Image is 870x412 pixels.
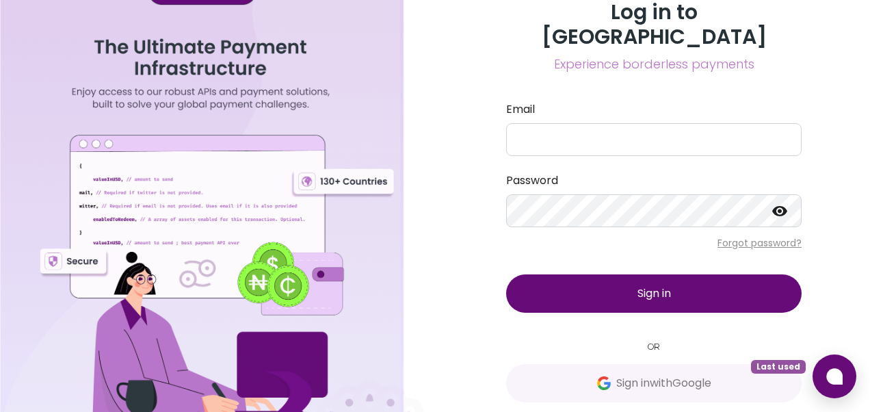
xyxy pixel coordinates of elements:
button: Sign in [506,274,802,313]
label: Password [506,172,802,189]
small: OR [506,340,802,353]
label: Email [506,101,802,118]
button: Open chat window [813,355,856,398]
span: Sign in with Google [616,375,711,391]
span: Sign in [637,285,671,301]
span: Experience borderless payments [506,55,802,74]
img: Google [597,376,611,390]
button: GoogleSign inwithGoogleLast used [506,364,802,402]
span: Last used [751,360,806,374]
p: Forgot password? [506,236,802,250]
